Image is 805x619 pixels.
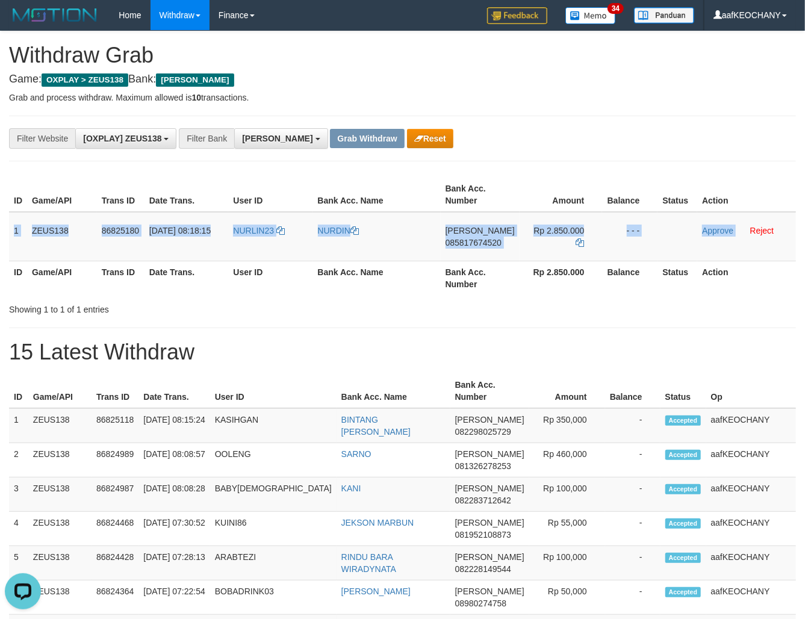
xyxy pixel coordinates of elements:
[341,518,414,527] a: JEKSON MARBUN
[9,299,326,316] div: Showing 1 to 1 of 1 entries
[750,226,774,235] a: Reject
[145,178,229,212] th: Date Trans.
[5,5,41,41] button: Open LiveChat chat widget
[210,580,337,615] td: BOBADRINK03
[9,261,27,295] th: ID
[602,178,657,212] th: Balance
[210,546,337,580] td: ARABTEZI
[520,178,603,212] th: Amount
[138,512,210,546] td: [DATE] 07:30:52
[210,443,337,477] td: OOLENG
[210,408,337,443] td: KASIHGAN
[660,374,706,408] th: Status
[341,484,361,493] a: KANI
[533,226,584,235] span: Rp 2.850.000
[28,546,92,580] td: ZEUS138
[605,408,660,443] td: -
[28,443,92,477] td: ZEUS138
[9,443,28,477] td: 2
[242,134,312,143] span: [PERSON_NAME]
[665,415,701,426] span: Accepted
[706,408,796,443] td: aafKEOCHANY
[665,450,701,460] span: Accepted
[608,3,624,14] span: 34
[657,178,697,212] th: Status
[455,496,511,505] span: Copy 082283712642 to clipboard
[529,374,605,408] th: Amount
[28,408,92,443] td: ZEUS138
[341,586,411,596] a: [PERSON_NAME]
[92,477,138,512] td: 86824987
[9,43,796,67] h1: Withdraw Grab
[9,178,27,212] th: ID
[138,408,210,443] td: [DATE] 08:15:24
[210,512,337,546] td: KUINI86
[149,226,211,235] span: [DATE] 08:18:15
[92,408,138,443] td: 86825118
[138,443,210,477] td: [DATE] 08:08:57
[341,415,411,437] a: BINTANG [PERSON_NAME]
[92,512,138,546] td: 86824468
[455,449,524,459] span: [PERSON_NAME]
[228,261,312,295] th: User ID
[455,484,524,493] span: [PERSON_NAME]
[706,512,796,546] td: aafKEOCHANY
[605,580,660,615] td: -
[179,128,234,149] div: Filter Bank
[313,261,441,295] th: Bank Acc. Name
[605,477,660,512] td: -
[9,6,101,24] img: MOTION_logo.png
[520,261,603,295] th: Rp 2.850.000
[28,374,92,408] th: Game/API
[665,518,701,529] span: Accepted
[138,374,210,408] th: Date Trans.
[487,7,547,24] img: Feedback.jpg
[156,73,234,87] span: [PERSON_NAME]
[455,564,511,574] span: Copy 082228149544 to clipboard
[228,178,312,212] th: User ID
[702,226,733,235] a: Approve
[330,129,404,148] button: Grab Withdraw
[341,449,371,459] a: SARNO
[9,512,28,546] td: 4
[83,134,161,143] span: [OXPLAY] ZEUS138
[9,477,28,512] td: 3
[529,546,605,580] td: Rp 100,000
[602,212,657,261] td: - - -
[9,73,796,86] h4: Game: Bank:
[92,374,138,408] th: Trans ID
[605,512,660,546] td: -
[565,7,616,24] img: Button%20Memo.svg
[313,178,441,212] th: Bank Acc. Name
[28,477,92,512] td: ZEUS138
[446,238,502,247] span: Copy 085817674520 to clipboard
[697,178,796,212] th: Action
[234,128,328,149] button: [PERSON_NAME]
[455,518,524,527] span: [PERSON_NAME]
[706,580,796,615] td: aafKEOCHANY
[529,408,605,443] td: Rp 350,000
[441,178,520,212] th: Bank Acc. Number
[9,340,796,364] h1: 15 Latest Withdraw
[9,92,796,104] p: Grab and process withdraw. Maximum allowed is transactions.
[441,261,520,295] th: Bank Acc. Number
[138,546,210,580] td: [DATE] 07:28:13
[210,477,337,512] td: BABY[DEMOGRAPHIC_DATA]
[455,461,511,471] span: Copy 081326278253 to clipboard
[27,261,97,295] th: Game/API
[28,580,92,615] td: ZEUS138
[455,415,524,425] span: [PERSON_NAME]
[233,226,285,235] a: NURLIN23
[665,484,701,494] span: Accepted
[576,238,584,247] a: Copy 2850000 to clipboard
[605,546,660,580] td: -
[97,178,145,212] th: Trans ID
[337,374,450,408] th: Bank Acc. Name
[28,512,92,546] td: ZEUS138
[529,580,605,615] td: Rp 50,000
[455,530,511,540] span: Copy 081952108873 to clipboard
[75,128,176,149] button: [OXPLAY] ZEUS138
[92,580,138,615] td: 86824364
[407,129,453,148] button: Reset
[529,477,605,512] td: Rp 100,000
